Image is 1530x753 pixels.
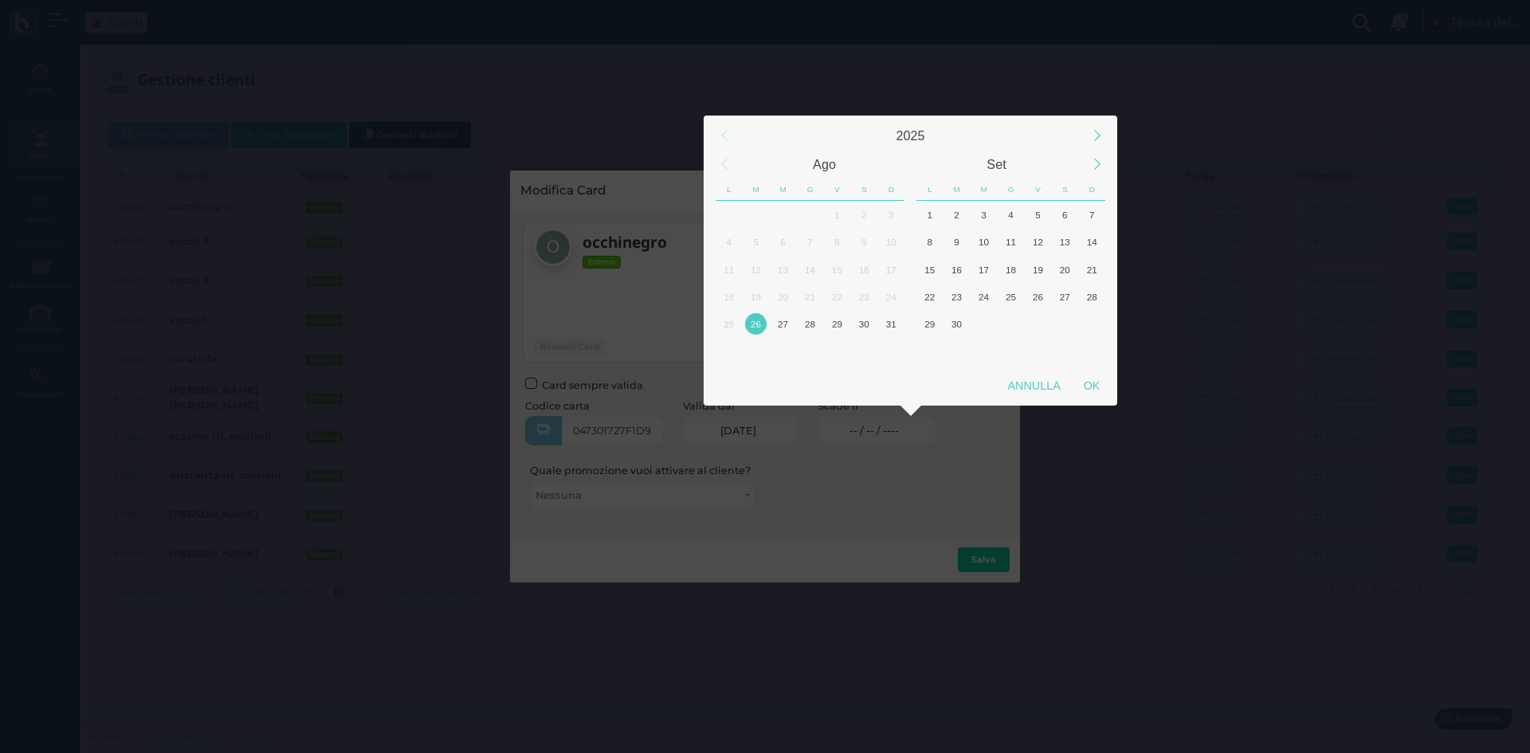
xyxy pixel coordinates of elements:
[971,229,998,256] div: Mercoledì, Settembre 10
[770,201,797,228] div: Mercoledì, Luglio 30
[772,259,794,280] div: 13
[850,178,877,201] div: Sabato
[797,283,824,310] div: Giovedì, Agosto 21
[881,286,902,308] div: 24
[718,259,739,280] div: 11
[919,231,940,253] div: 8
[707,147,741,182] div: Previous Month
[1078,256,1105,283] div: Domenica, Settembre 21
[850,201,877,228] div: Sabato, Agosto 2
[853,204,875,226] div: 2
[1054,204,1076,226] div: 6
[739,150,911,178] div: Agosto
[946,231,967,253] div: 9
[770,283,797,310] div: Mercoledì, Agosto 20
[1054,259,1076,280] div: 20
[916,283,943,310] div: Lunedì, Settembre 22
[1024,201,1051,228] div: Venerdì, Settembre 5
[916,338,943,365] div: Lunedì, Ottobre 6
[797,338,824,365] div: Giovedì, Settembre 4
[1027,231,1049,253] div: 12
[916,201,943,228] div: Lunedì, Settembre 1
[946,313,967,335] div: 30
[1051,338,1078,365] div: Sabato, Ottobre 11
[745,259,767,280] div: 12
[1078,311,1105,338] div: Domenica, Ottobre 5
[1000,286,1022,308] div: 25
[716,178,743,201] div: Lunedì
[47,13,105,25] span: Assistenza
[797,201,824,228] div: Giovedì, Luglio 31
[998,229,1025,256] div: Giovedì, Settembre 11
[770,311,797,338] div: Mercoledì, Agosto 27
[716,201,743,228] div: Lunedì, Luglio 28
[1051,229,1078,256] div: Sabato, Settembre 13
[745,231,767,253] div: 5
[1080,147,1114,182] div: Next Month
[973,231,994,253] div: 10
[850,283,877,310] div: Sabato, Agosto 23
[1024,229,1051,256] div: Venerdì, Settembre 12
[943,201,971,228] div: Martedì, Settembre 2
[877,178,904,201] div: Domenica
[826,259,848,280] div: 15
[943,338,971,365] div: Martedì, Ottobre 7
[877,256,904,283] div: Domenica, Agosto 17
[1072,371,1112,400] div: OK
[943,311,971,338] div: Martedì, Settembre 30
[797,178,824,201] div: Giovedì
[826,204,848,226] div: 1
[919,313,940,335] div: 29
[1078,283,1105,310] div: Domenica, Settembre 28
[973,259,994,280] div: 17
[797,311,824,338] div: Giovedì, Agosto 28
[973,286,994,308] div: 24
[826,231,848,253] div: 8
[998,201,1025,228] div: Giovedì, Settembre 4
[919,204,940,226] div: 1
[716,283,743,310] div: Lunedì, Agosto 18
[772,313,794,335] div: 27
[1081,204,1103,226] div: 7
[1078,229,1105,256] div: Domenica, Settembre 14
[1081,286,1103,308] div: 28
[1000,204,1022,226] div: 4
[1051,283,1078,310] div: Sabato, Settembre 27
[998,178,1025,201] div: Giovedì
[1081,259,1103,280] div: 21
[919,286,940,308] div: 22
[916,311,943,338] div: Lunedì, Settembre 29
[881,313,902,335] div: 31
[850,311,877,338] div: Sabato, Agosto 30
[853,313,875,335] div: 30
[881,204,902,226] div: 3
[973,204,994,226] div: 3
[971,256,998,283] div: Mercoledì, Settembre 17
[770,256,797,283] div: Mercoledì, Agosto 13
[943,283,971,310] div: Martedì, Settembre 23
[1054,286,1076,308] div: 27
[1000,259,1022,280] div: 18
[743,283,770,310] div: Martedì, Agosto 19
[826,313,848,335] div: 29
[718,231,739,253] div: 4
[998,256,1025,283] div: Giovedì, Settembre 18
[946,204,967,226] div: 2
[743,311,770,338] div: Oggi, Martedì, Agosto 26
[770,178,797,201] div: Mercoledì
[1080,119,1114,153] div: Next Year
[877,311,904,338] div: Domenica, Agosto 31
[853,231,875,253] div: 9
[718,286,739,308] div: 18
[916,256,943,283] div: Lunedì, Settembre 15
[745,286,767,308] div: 19
[919,259,940,280] div: 15
[916,229,943,256] div: Lunedì, Settembre 8
[1051,178,1078,201] div: Sabato
[971,283,998,310] div: Mercoledì, Settembre 24
[971,311,998,338] div: Mercoledì, Ottobre 1
[943,256,971,283] div: Martedì, Settembre 16
[823,311,850,338] div: Venerdì, Agosto 29
[743,256,770,283] div: Martedì, Agosto 12
[716,311,743,338] div: Lunedì, Agosto 25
